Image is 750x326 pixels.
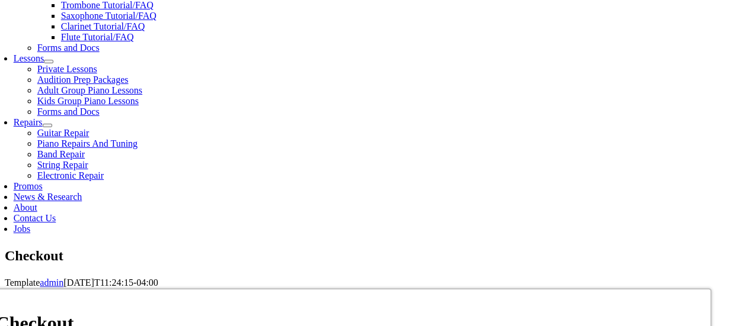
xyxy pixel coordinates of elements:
a: News & Research [14,192,82,202]
a: Piano Repairs And Tuning [37,138,138,149]
a: Band Repair [37,149,85,159]
a: Promos [14,181,43,191]
a: Adult Group Piano Lessons [37,85,142,95]
a: Forms and Docs [37,43,100,53]
a: Contact Us [14,213,56,223]
a: Repairs [14,117,43,127]
button: Open submenu of Lessons [44,60,53,63]
span: [DATE]T11:24:15-04:00 [63,277,158,288]
a: Saxophone Tutorial/FAQ [61,11,157,21]
a: Guitar Repair [37,128,90,138]
a: Clarinet Tutorial/FAQ [61,21,145,31]
a: String Repair [37,160,88,170]
a: Kids Group Piano Lessons [37,96,139,106]
a: Private Lessons [37,64,97,74]
a: Electronic Repair [37,170,104,180]
span: Template [5,277,40,288]
a: Forms and Docs [37,106,100,117]
a: Jobs [14,224,30,234]
a: admin [40,277,63,288]
a: Flute Tutorial/FAQ [61,32,134,42]
a: About [14,202,37,212]
a: Audition Prep Packages [37,75,129,85]
button: Open submenu of Repairs [43,124,52,127]
a: Lessons [14,53,44,63]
